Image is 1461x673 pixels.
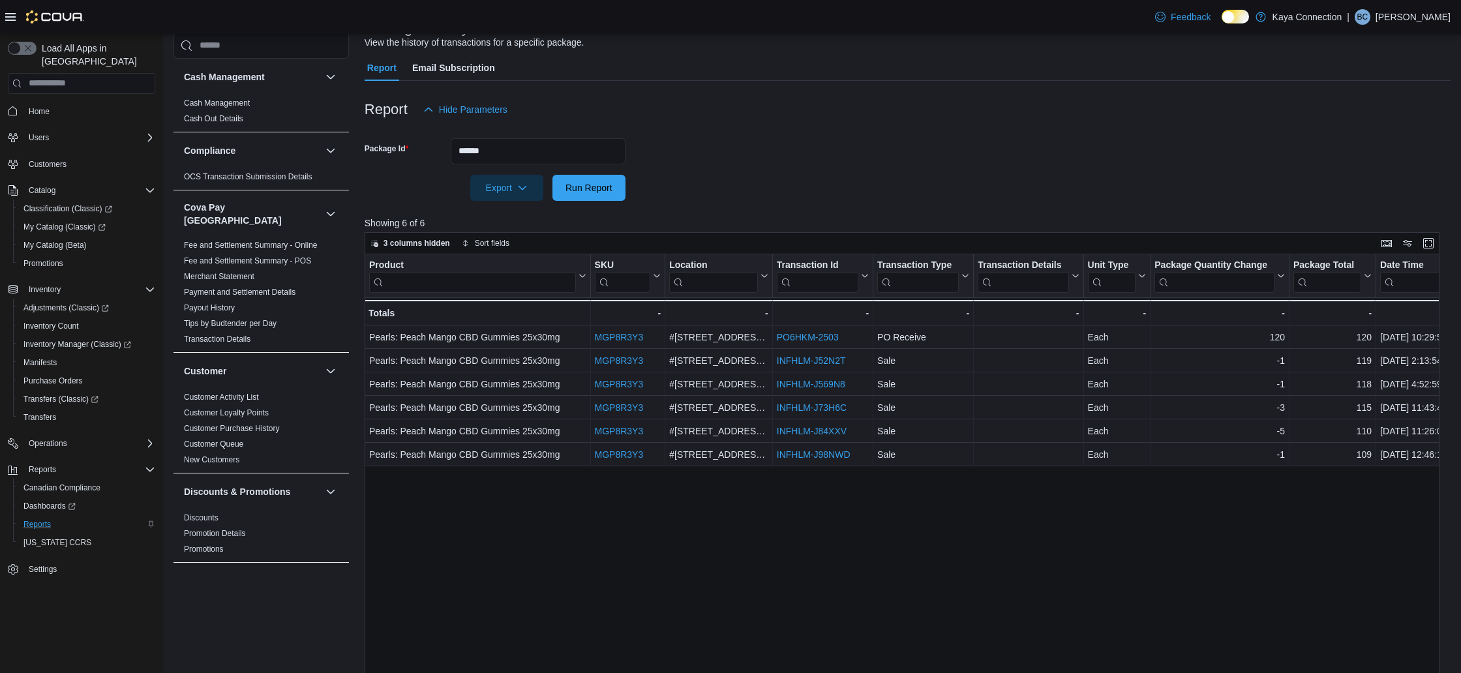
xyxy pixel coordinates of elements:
[18,318,84,334] a: Inventory Count
[1087,259,1136,271] div: Unit Type
[669,400,768,415] div: #[STREET_ADDRESS][PERSON_NAME]
[23,183,61,198] button: Catalog
[3,460,160,479] button: Reports
[13,335,160,353] a: Inventory Manager (Classic)
[978,259,1068,271] div: Transaction Details
[777,355,846,366] a: INFHLM-J52N2T
[173,237,349,352] div: Cova Pay [GEOGRAPHIC_DATA]
[8,97,155,613] nav: Complex example
[184,393,259,402] a: Customer Activity List
[1293,353,1372,368] div: 119
[475,238,509,248] span: Sort fields
[184,513,218,522] a: Discounts
[877,259,959,271] div: Transaction Type
[184,172,312,181] a: OCS Transaction Submission Details
[18,480,155,496] span: Canadian Compliance
[23,130,54,145] button: Users
[184,319,277,328] a: Tips by Budtender per Day
[18,355,155,370] span: Manifests
[18,373,88,389] a: Purchase Orders
[23,157,72,172] a: Customers
[23,282,66,297] button: Inventory
[365,217,1451,230] p: Showing 6 of 6
[3,280,160,299] button: Inventory
[877,400,969,415] div: Sale
[777,379,845,389] a: INFHLM-J569N8
[369,259,576,271] div: Product
[669,259,758,292] div: Location
[1421,235,1436,251] button: Enter fullscreen
[18,480,106,496] a: Canadian Compliance
[594,426,643,436] a: MGP8R3Y3
[1087,259,1136,292] div: Unit Type
[18,391,155,407] span: Transfers (Classic)
[669,259,768,292] button: Location
[23,103,155,119] span: Home
[1150,4,1216,30] a: Feedback
[18,391,104,407] a: Transfers (Classic)
[369,423,586,439] div: Pearls: Peach Mango CBD Gummies 25x30mg
[29,185,55,196] span: Catalog
[18,336,155,352] span: Inventory Manager (Classic)
[23,104,55,119] a: Home
[184,113,243,124] span: Cash Out Details
[18,535,155,550] span: Washington CCRS
[1400,235,1415,251] button: Display options
[13,479,160,497] button: Canadian Compliance
[18,410,61,425] a: Transfers
[777,305,869,321] div: -
[23,501,76,511] span: Dashboards
[1293,259,1372,292] button: Package Total
[323,69,339,85] button: Cash Management
[669,353,768,368] div: #[STREET_ADDRESS][PERSON_NAME]
[1293,376,1372,392] div: 118
[1273,9,1342,25] p: Kaya Connection
[184,365,320,378] button: Customer
[23,436,155,451] span: Operations
[1357,9,1368,25] span: BC
[184,272,254,281] a: Merchant Statement
[184,144,235,157] h3: Compliance
[18,516,56,532] a: Reports
[3,434,160,453] button: Operations
[1293,400,1372,415] div: 115
[594,259,650,271] div: SKU
[1154,353,1285,368] div: -1
[594,305,661,321] div: -
[3,102,160,121] button: Home
[877,447,969,462] div: Sale
[184,365,226,378] h3: Customer
[1293,329,1372,345] div: 120
[3,128,160,147] button: Users
[978,259,1068,292] div: Transaction Details
[13,372,160,390] button: Purchase Orders
[1154,259,1274,271] div: Package Quantity Change
[184,485,290,498] h3: Discounts & Promotions
[13,353,160,372] button: Manifests
[23,339,131,350] span: Inventory Manager (Classic)
[323,206,339,222] button: Cova Pay [GEOGRAPHIC_DATA]
[1154,447,1285,462] div: -1
[184,455,239,464] a: New Customers
[23,376,83,386] span: Purchase Orders
[323,363,339,379] button: Customer
[1087,329,1146,345] div: Each
[323,484,339,500] button: Discounts & Promotions
[184,529,246,538] a: Promotion Details
[1087,305,1146,321] div: -
[365,102,408,117] h3: Report
[29,464,56,475] span: Reports
[978,259,1079,292] button: Transaction Details
[669,259,758,271] div: Location
[184,545,224,554] a: Promotions
[184,70,320,83] button: Cash Management
[184,318,277,329] span: Tips by Budtender per Day
[13,200,160,218] a: Classification (Classic)
[29,106,50,117] span: Home
[1154,305,1285,321] div: -
[669,447,768,462] div: #[STREET_ADDRESS][PERSON_NAME]
[384,238,450,248] span: 3 columns hidden
[3,181,160,200] button: Catalog
[1154,376,1285,392] div: -1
